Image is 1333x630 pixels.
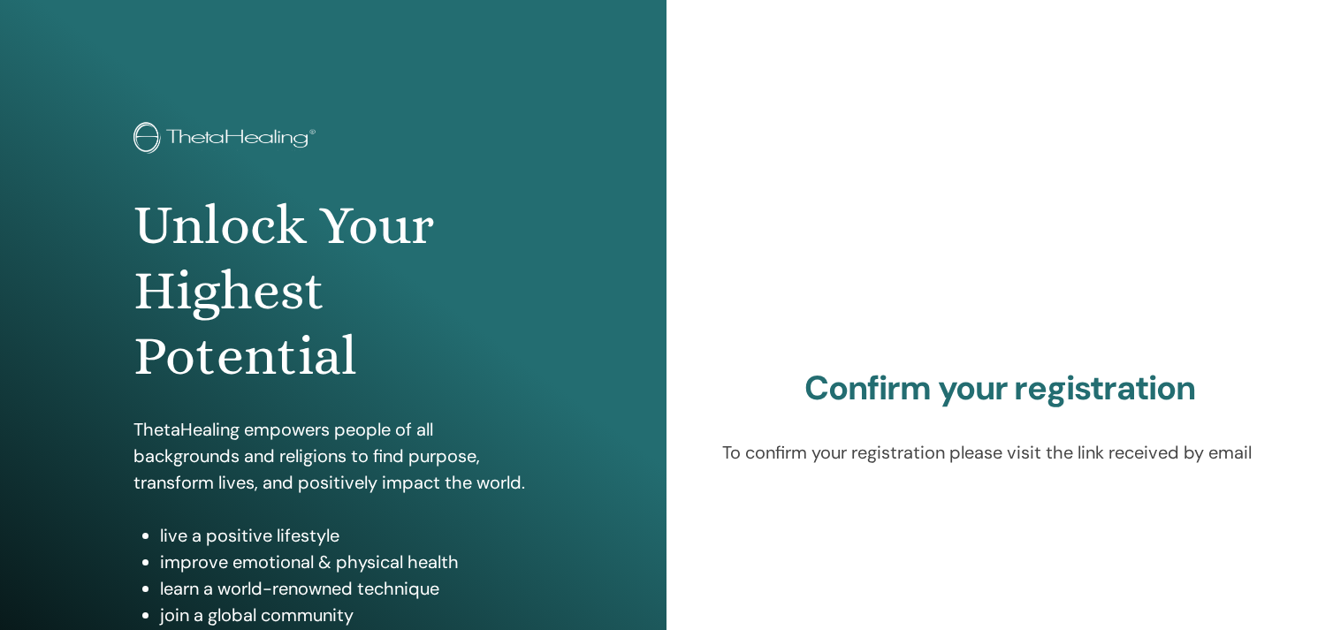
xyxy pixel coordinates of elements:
h1: Unlock Your Highest Potential [133,193,534,390]
li: improve emotional & physical health [160,549,534,575]
h2: Confirm your registration [722,368,1277,409]
li: live a positive lifestyle [160,522,534,549]
p: ThetaHealing empowers people of all backgrounds and religions to find purpose, transform lives, a... [133,416,534,496]
p: To confirm your registration please visit the link received by email [722,439,1277,466]
li: join a global community [160,602,534,628]
li: learn a world-renowned technique [160,575,534,602]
